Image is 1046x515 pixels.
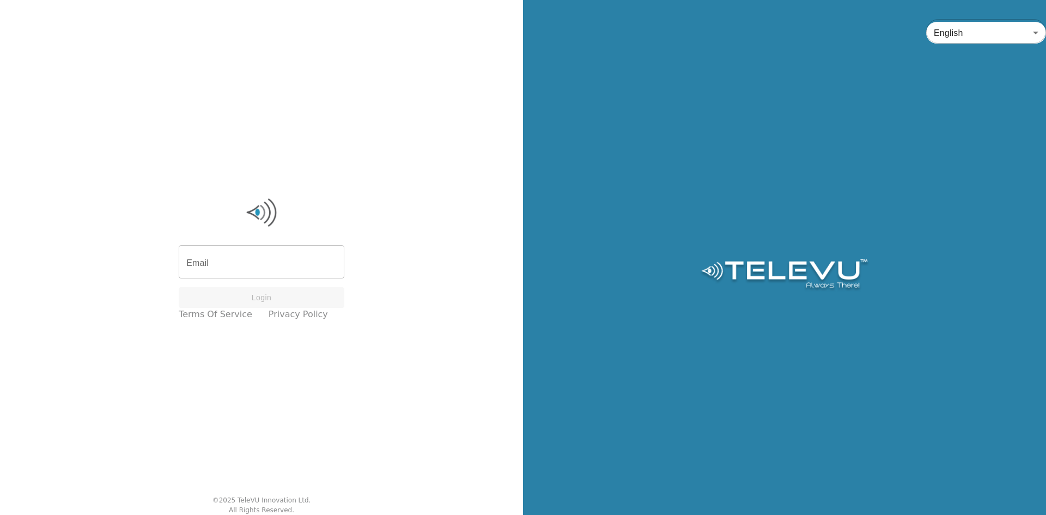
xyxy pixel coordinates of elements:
div: All Rights Reserved. [229,505,294,515]
a: Terms of Service [179,308,252,321]
div: © 2025 TeleVU Innovation Ltd. [212,495,311,505]
a: Privacy Policy [269,308,328,321]
img: Logo [700,259,869,292]
img: Logo [179,196,344,229]
div: English [926,17,1046,48]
